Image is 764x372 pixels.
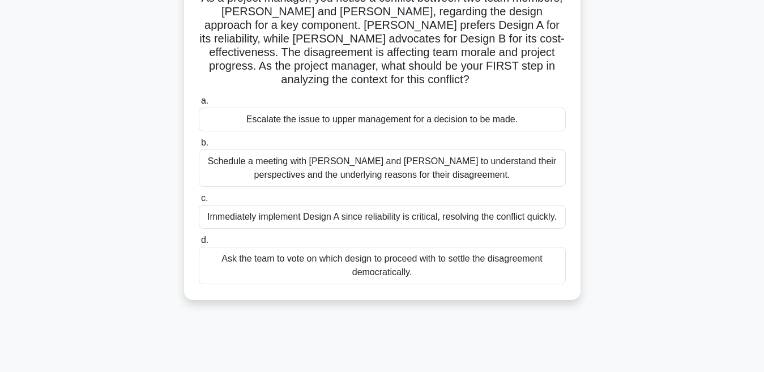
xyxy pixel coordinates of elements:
span: a. [201,96,208,105]
div: Escalate the issue to upper management for a decision to be made. [199,108,566,131]
span: d. [201,235,208,245]
span: b. [201,138,208,147]
div: Immediately implement Design A since reliability is critical, resolving the conflict quickly. [199,205,566,229]
span: c. [201,193,208,203]
div: Ask the team to vote on which design to proceed with to settle the disagreement democratically. [199,247,566,284]
div: Schedule a meeting with [PERSON_NAME] and [PERSON_NAME] to understand their perspectives and the ... [199,149,566,187]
